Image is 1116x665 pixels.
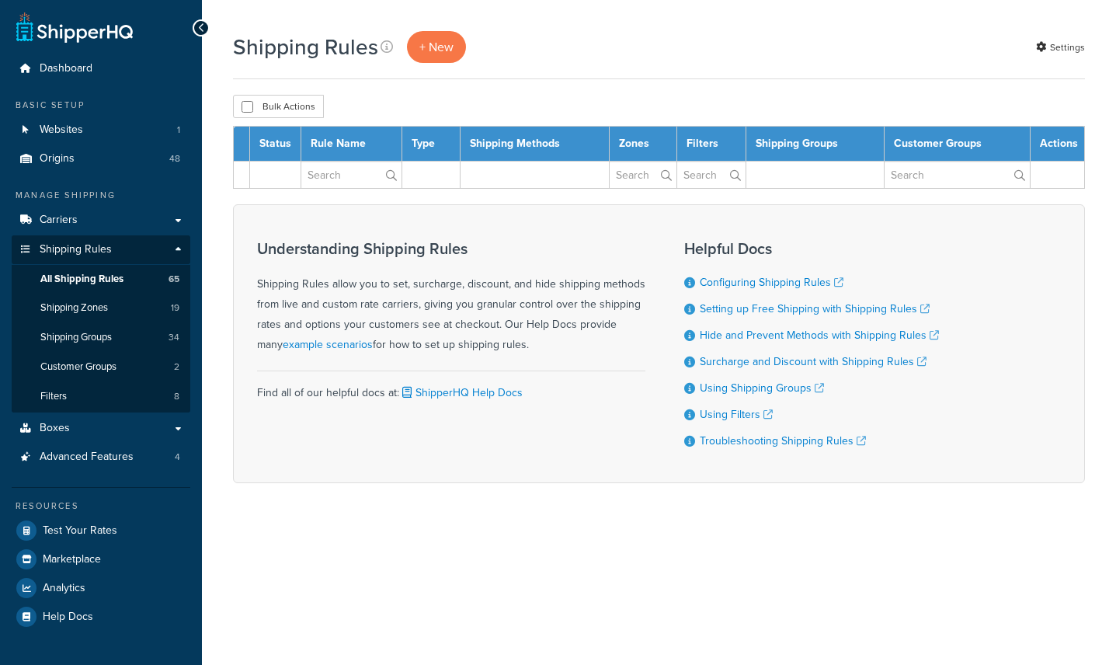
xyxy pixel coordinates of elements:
span: Boxes [40,422,70,435]
span: Websites [40,124,83,137]
span: 34 [169,331,179,344]
input: Search [301,162,402,188]
th: Rule Name [301,127,402,162]
li: Advanced Features [12,443,190,472]
a: Settings [1036,37,1085,58]
li: Websites [12,116,190,144]
a: Help Docs [12,603,190,631]
a: Advanced Features 4 [12,443,190,472]
input: Search [677,162,746,188]
span: + New [419,38,454,56]
th: Shipping Groups [746,127,885,162]
span: 8 [174,390,179,403]
div: Shipping Rules allow you to set, surcharge, discount, and hide shipping methods from live and cus... [257,240,645,355]
span: 48 [169,152,180,165]
th: Shipping Methods [461,127,610,162]
a: example scenarios [283,336,373,353]
div: Find all of our helpful docs at: [257,371,645,403]
th: Type [402,127,461,162]
li: Shipping Groups [12,323,190,352]
a: Troubleshooting Shipping Rules [700,433,866,449]
span: Carriers [40,214,78,227]
span: Advanced Features [40,451,134,464]
span: Marketplace [43,553,101,566]
a: Dashboard [12,54,190,83]
a: Configuring Shipping Rules [700,274,843,291]
a: Shipping Rules [12,235,190,264]
a: Using Shipping Groups [700,380,824,396]
li: All Shipping Rules [12,265,190,294]
span: 2 [174,360,179,374]
span: 1 [177,124,180,137]
span: 19 [171,301,179,315]
h3: Helpful Docs [684,240,939,257]
a: + New [407,31,466,63]
li: Customer Groups [12,353,190,381]
a: Websites 1 [12,116,190,144]
li: Shipping Zones [12,294,190,322]
th: Status [250,127,301,162]
a: Filters 8 [12,382,190,411]
span: Shipping Zones [40,301,108,315]
div: Resources [12,500,190,513]
span: All Shipping Rules [40,273,123,286]
th: Zones [609,127,676,162]
span: 4 [175,451,180,464]
a: Shipping Zones 19 [12,294,190,322]
li: Shipping Rules [12,235,190,413]
div: Basic Setup [12,99,190,112]
a: Shipping Groups 34 [12,323,190,352]
button: Bulk Actions [233,95,324,118]
span: Customer Groups [40,360,116,374]
th: Filters [676,127,746,162]
span: Shipping Rules [40,243,112,256]
li: Filters [12,382,190,411]
span: Help Docs [43,611,93,624]
h1: Shipping Rules [233,32,378,62]
a: Boxes [12,414,190,443]
a: Test Your Rates [12,517,190,545]
a: Surcharge and Discount with Shipping Rules [700,353,927,370]
input: Search [610,162,676,188]
span: Origins [40,152,75,165]
th: Customer Groups [885,127,1031,162]
span: Analytics [43,582,85,595]
span: Shipping Groups [40,331,112,344]
a: All Shipping Rules 65 [12,265,190,294]
a: Origins 48 [12,144,190,173]
a: Setting up Free Shipping with Shipping Rules [700,301,930,317]
li: Origins [12,144,190,173]
a: Hide and Prevent Methods with Shipping Rules [700,327,939,343]
a: Using Filters [700,406,773,423]
th: Actions [1031,127,1085,162]
a: Customer Groups 2 [12,353,190,381]
input: Search [885,162,1030,188]
a: ShipperHQ Home [16,12,133,43]
a: Analytics [12,574,190,602]
div: Manage Shipping [12,189,190,202]
span: Filters [40,390,67,403]
a: ShipperHQ Help Docs [399,385,523,401]
span: 65 [169,273,179,286]
span: Dashboard [40,62,92,75]
a: Carriers [12,206,190,235]
span: Test Your Rates [43,524,117,538]
h3: Understanding Shipping Rules [257,240,645,257]
a: Marketplace [12,545,190,573]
